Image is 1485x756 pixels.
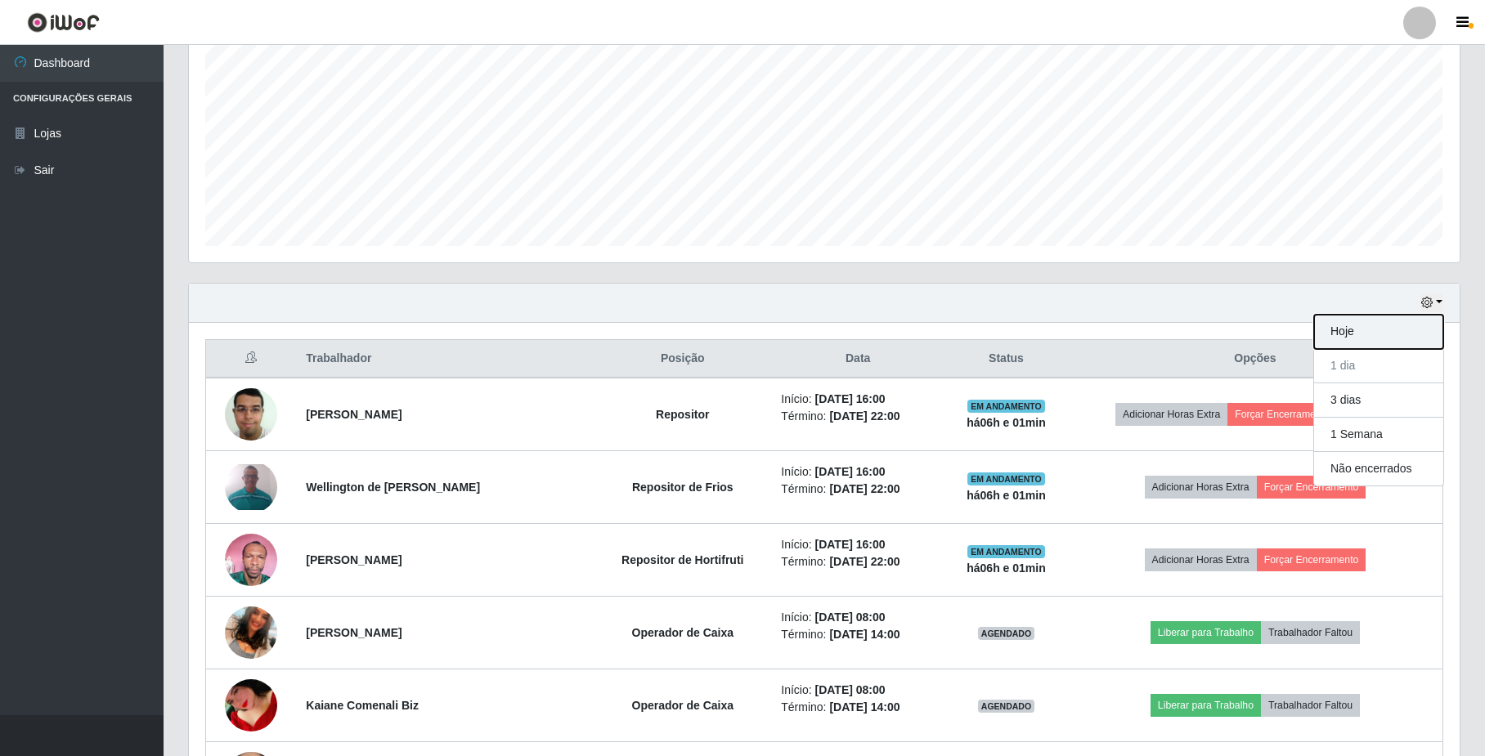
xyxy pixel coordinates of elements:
strong: Repositor [656,408,709,421]
button: Não encerrados [1314,452,1443,485]
button: Trabalhador Faltou [1261,621,1360,644]
img: 1724302399832.jpeg [225,464,277,510]
button: Forçar Encerramento [1227,403,1337,426]
strong: Repositor de Frios [632,481,734,494]
button: 1 Semana [1314,418,1443,452]
li: Início: [781,536,935,553]
time: [DATE] 14:00 [829,700,900,714]
strong: Repositor de Hortifruti [621,553,743,566]
strong: [PERSON_NAME] [306,626,402,639]
img: 1748055725506.jpeg [225,663,277,748]
button: Forçar Encerramento [1257,476,1366,499]
span: EM ANDAMENTO [967,472,1045,485]
strong: há 06 h e 01 min [967,489,1046,502]
th: Status [944,340,1068,378]
button: Liberar para Trabalho [1151,694,1261,717]
time: [DATE] 16:00 [815,465,886,478]
strong: [PERSON_NAME] [306,408,402,421]
li: Término: [781,481,935,498]
li: Término: [781,553,935,570]
img: CoreUI Logo [27,12,100,33]
strong: há 06 h e 01 min [967,561,1046,575]
span: AGENDADO [978,700,1035,713]
img: 1753956520242.jpeg [225,525,277,594]
time: [DATE] 22:00 [829,555,900,568]
time: [DATE] 08:00 [815,683,886,696]
li: Início: [781,391,935,408]
button: Hoje [1314,315,1443,349]
li: Término: [781,408,935,425]
img: 1704989686512.jpeg [225,586,277,679]
th: Trabalhador [296,340,594,378]
button: 1 dia [1314,349,1443,383]
time: [DATE] 16:00 [815,538,886,551]
th: Data [771,340,944,378]
button: 3 dias [1314,383,1443,418]
button: Trabalhador Faltou [1261,694,1360,717]
button: Adicionar Horas Extra [1145,548,1257,571]
span: EM ANDAMENTO [967,545,1045,558]
button: Adicionar Horas Extra [1145,476,1257,499]
strong: Kaiane Comenali Biz [306,699,419,712]
strong: Operador de Caixa [632,699,734,712]
li: Término: [781,699,935,716]
li: Início: [781,682,935,699]
strong: [PERSON_NAME] [306,553,402,566]
button: Liberar para Trabalho [1151,621,1261,644]
time: [DATE] 08:00 [815,611,886,624]
time: [DATE] 22:00 [829,482,900,495]
span: EM ANDAMENTO [967,400,1045,413]
strong: Wellington de [PERSON_NAME] [306,481,480,494]
th: Posição [594,340,771,378]
li: Início: [781,463,935,481]
li: Término: [781,626,935,643]
li: Início: [781,609,935,626]
span: AGENDADO [978,627,1035,640]
img: 1602822418188.jpeg [225,379,277,449]
time: [DATE] 16:00 [815,392,886,405]
time: [DATE] 14:00 [829,628,900,641]
strong: há 06 h e 01 min [967,416,1046,429]
button: Forçar Encerramento [1257,548,1366,571]
time: [DATE] 22:00 [829,409,900,423]
strong: Operador de Caixa [632,626,734,639]
button: Adicionar Horas Extra [1115,403,1227,426]
th: Opções [1068,340,1443,378]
